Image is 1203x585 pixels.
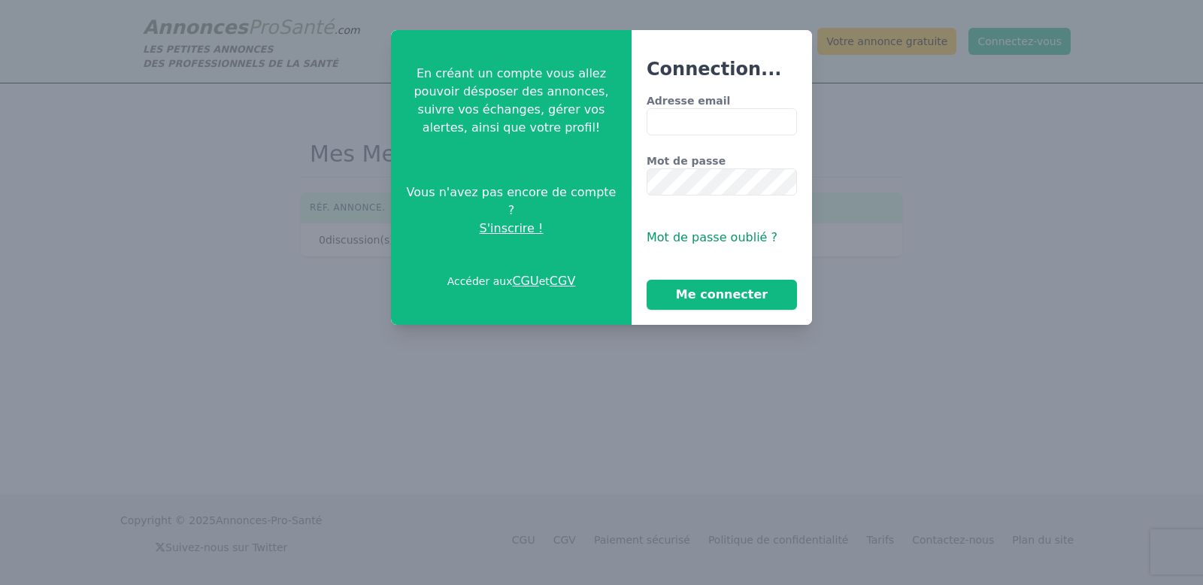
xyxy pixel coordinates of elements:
[550,274,576,288] a: CGV
[647,153,797,168] label: Mot de passe
[647,280,797,310] button: Me connecter
[647,230,777,244] span: Mot de passe oublié ?
[403,65,620,137] p: En créant un compte vous allez pouvoir désposer des annonces, suivre vos échanges, gérer vos aler...
[647,57,797,81] h3: Connection...
[647,93,797,108] label: Adresse email
[512,274,538,288] a: CGU
[447,272,576,290] p: Accéder aux et
[403,183,620,220] span: Vous n'avez pas encore de compte ?
[480,220,544,238] span: S'inscrire !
